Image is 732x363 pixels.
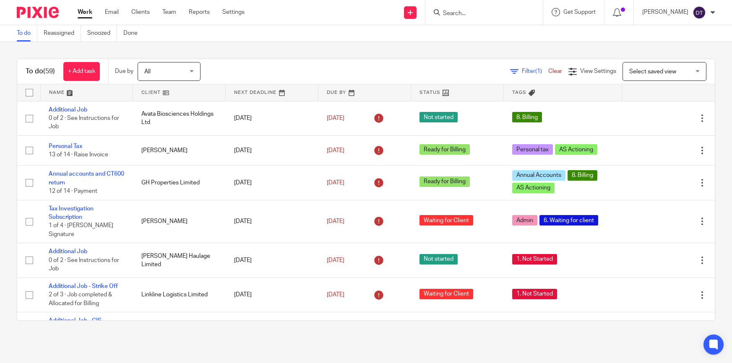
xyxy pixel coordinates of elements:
[63,62,100,81] a: + Add task
[327,115,344,121] span: [DATE]
[131,8,150,16] a: Clients
[133,166,226,200] td: GH Properties Limited
[555,144,597,155] span: AS Actioning
[49,318,102,332] a: Additional Job - CIS Application
[226,200,318,243] td: [DATE]
[123,25,144,41] a: Done
[442,10,518,18] input: Search
[49,257,119,272] span: 0 of 2 · See Instructions for Job
[419,215,473,226] span: Waiting for Client
[105,8,119,16] a: Email
[568,170,597,181] span: 8. Billing
[327,148,344,153] span: [DATE]
[133,277,226,312] td: Linkline Logistics Limited
[49,292,112,306] span: 2 of 3 · Job completed & Allocated for Billing
[87,25,117,41] a: Snoozed
[512,289,557,299] span: 1. Not Started
[226,312,318,355] td: [DATE]
[49,143,82,149] a: Personal Tax
[49,188,97,194] span: 12 of 14 · Payment
[226,243,318,277] td: [DATE]
[115,67,133,75] p: Due by
[189,8,210,16] a: Reports
[162,8,176,16] a: Team
[580,68,616,74] span: View Settings
[17,25,37,41] a: To do
[17,7,59,18] img: Pixie
[226,277,318,312] td: [DATE]
[512,254,557,264] span: 1. Not Started
[78,8,92,16] a: Work
[133,101,226,135] td: Avata Biosciences Holdings Ltd
[548,68,562,74] a: Clear
[642,8,688,16] p: [PERSON_NAME]
[327,218,344,224] span: [DATE]
[133,312,226,355] td: [PERSON_NAME] Haulage Limited
[222,8,245,16] a: Settings
[419,176,470,187] span: Ready for Billing
[49,152,108,158] span: 13 of 14 · Raise Invoice
[43,68,55,75] span: (59)
[419,144,470,155] span: Ready for Billing
[49,171,124,185] a: Annual accounts and CT600 return
[327,180,344,186] span: [DATE]
[629,69,676,75] span: Select saved view
[419,112,458,122] span: Not started
[144,69,151,75] span: All
[44,25,81,41] a: Reassigned
[512,170,565,181] span: Annual Accounts
[539,215,598,226] span: 6. Waiting for client
[535,68,542,74] span: (1)
[563,9,596,15] span: Get Support
[327,257,344,263] span: [DATE]
[133,200,226,243] td: [PERSON_NAME]
[26,67,55,76] h1: To do
[327,292,344,298] span: [DATE]
[49,107,87,113] a: Additional Job
[49,283,118,289] a: Additional Job - Strike Off
[512,90,526,95] span: Tags
[226,135,318,165] td: [DATE]
[512,183,555,193] span: AS Actioning
[512,215,537,226] span: Admin
[522,68,548,74] span: Filter
[49,249,87,254] a: Additional Job
[226,166,318,200] td: [DATE]
[419,289,473,299] span: Waiting for Client
[133,243,226,277] td: [PERSON_NAME] Haulage Limited
[49,206,94,220] a: Tax Investigation Subscription
[512,112,542,122] span: 8. Billing
[49,115,119,130] span: 0 of 2 · See Instructions for Job
[226,101,318,135] td: [DATE]
[419,254,458,264] span: Not started
[133,135,226,165] td: [PERSON_NAME]
[49,223,113,237] span: 1 of 4 · [PERSON_NAME] Signature
[693,6,706,19] img: svg%3E
[512,144,553,155] span: Personal tax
